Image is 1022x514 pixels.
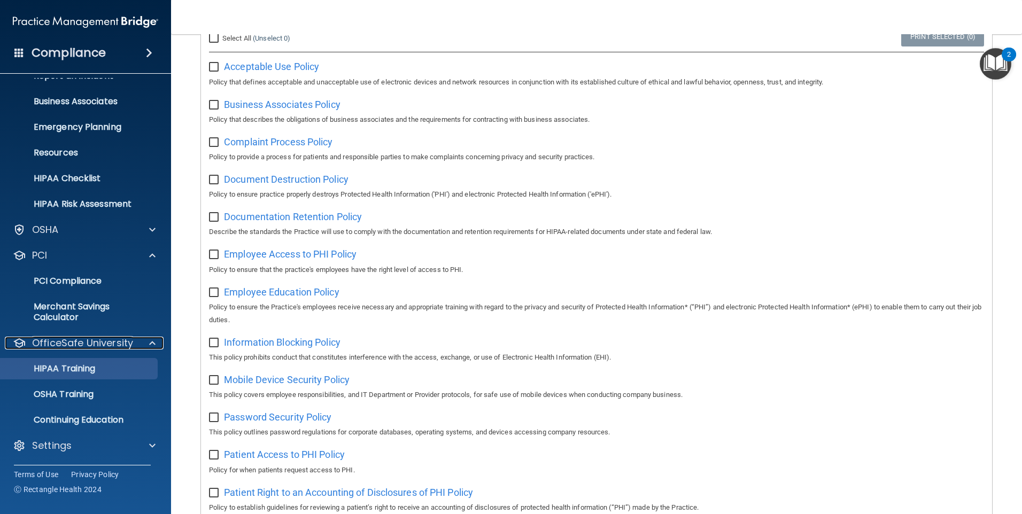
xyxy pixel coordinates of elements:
[209,34,221,43] input: Select All (Unselect 0)
[7,363,95,374] p: HIPAA Training
[224,99,340,110] span: Business Associates Policy
[32,223,59,236] p: OSHA
[7,71,153,81] p: Report an Incident
[13,249,156,262] a: PCI
[209,76,984,89] p: Policy that defines acceptable and unacceptable use of electronic devices and network resources i...
[224,136,332,147] span: Complaint Process Policy
[209,426,984,439] p: This policy outlines password regulations for corporate databases, operating systems, and devices...
[209,151,984,163] p: Policy to provide a process for patients and responsible parties to make complaints concerning pr...
[7,415,153,425] p: Continuing Education
[7,276,153,286] p: PCI Compliance
[32,439,72,452] p: Settings
[13,439,156,452] a: Settings
[209,188,984,201] p: Policy to ensure practice properly destroys Protected Health Information ('PHI') and electronic P...
[224,337,340,348] span: Information Blocking Policy
[13,11,158,33] img: PMB logo
[13,223,156,236] a: OSHA
[224,374,350,385] span: Mobile Device Security Policy
[224,286,339,298] span: Employee Education Policy
[32,249,47,262] p: PCI
[224,449,345,460] span: Patient Access to PHI Policy
[224,61,319,72] span: Acceptable Use Policy
[7,199,153,209] p: HIPAA Risk Assessment
[253,34,290,42] a: (Unselect 0)
[222,34,251,42] span: Select All
[7,122,153,133] p: Emergency Planning
[13,337,156,349] a: OfficeSafe University
[14,484,102,495] span: Ⓒ Rectangle Health 2024
[7,173,153,184] p: HIPAA Checklist
[1007,54,1011,68] div: 2
[209,301,984,326] p: Policy to ensure the Practice's employees receive necessary and appropriate training with regard ...
[7,147,153,158] p: Resources
[7,96,153,107] p: Business Associates
[209,351,984,364] p: This policy prohibits conduct that constitutes interference with the access, exchange, or use of ...
[969,440,1009,481] iframe: Drift Widget Chat Controller
[14,469,58,480] a: Terms of Use
[209,113,984,126] p: Policy that describes the obligations of business associates and the requirements for contracting...
[209,464,984,477] p: Policy for when patients request access to PHI.
[224,174,349,185] span: Document Destruction Policy
[209,501,984,514] p: Policy to establish guidelines for reviewing a patient’s right to receive an accounting of disclo...
[901,27,984,46] a: Print Selected (0)
[980,48,1011,80] button: Open Resource Center, 2 new notifications
[32,45,106,60] h4: Compliance
[7,301,153,323] p: Merchant Savings Calculator
[32,337,133,349] p: OfficeSafe University
[224,411,331,423] span: Password Security Policy
[71,469,119,480] a: Privacy Policy
[224,248,357,260] span: Employee Access to PHI Policy
[209,225,984,238] p: Describe the standards the Practice will use to comply with the documentation and retention requi...
[209,263,984,276] p: Policy to ensure that the practice's employees have the right level of access to PHI.
[224,487,473,498] span: Patient Right to an Accounting of Disclosures of PHI Policy
[7,389,94,400] p: OSHA Training
[209,388,984,401] p: This policy covers employee responsibilities, and IT Department or Provider protocols, for safe u...
[224,211,362,222] span: Documentation Retention Policy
